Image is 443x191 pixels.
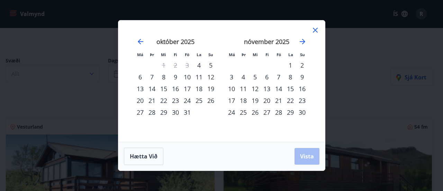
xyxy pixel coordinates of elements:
[170,95,181,106] td: Choose fimmtudagur, 23. október 2025 as your check-in date. It’s available.
[181,59,193,71] td: Not available. föstudagur, 3. október 2025
[181,83,193,95] td: Choose föstudagur, 17. október 2025 as your check-in date. It’s available.
[300,52,305,57] small: Su
[284,83,296,95] div: 15
[284,59,296,71] div: 1
[226,106,237,118] div: 24
[208,52,213,57] small: Su
[273,106,284,118] div: 28
[136,37,145,46] div: Move backward to switch to the previous month.
[273,83,284,95] div: 14
[284,59,296,71] td: Choose laugardagur, 1. nóvember 2025 as your check-in date. It’s available.
[296,59,308,71] td: Choose sunnudagur, 2. nóvember 2025 as your check-in date. It’s available.
[261,71,273,83] td: Choose fimmtudagur, 6. nóvember 2025 as your check-in date. It’s available.
[193,71,205,83] div: 11
[146,71,158,83] td: Choose þriðjudagur, 7. október 2025 as your check-in date. It’s available.
[158,83,170,95] div: 15
[273,106,284,118] td: Choose föstudagur, 28. nóvember 2025 as your check-in date. It’s available.
[226,95,237,106] td: Choose mánudagur, 17. nóvember 2025 as your check-in date. It’s available.
[181,83,193,95] div: 17
[205,59,217,71] td: Choose sunnudagur, 5. október 2025 as your check-in date. It’s available.
[284,95,296,106] td: Choose laugardagur, 22. nóvember 2025 as your check-in date. It’s available.
[226,71,237,83] td: Choose mánudagur, 3. nóvember 2025 as your check-in date. It’s available.
[130,153,157,160] span: Hætta við
[146,106,158,118] div: 28
[124,148,163,165] button: Hætta við
[158,71,170,83] div: 8
[134,106,146,118] div: 27
[249,95,261,106] div: 19
[249,71,261,83] td: Choose miðvikudagur, 5. nóvember 2025 as your check-in date. It’s available.
[237,95,249,106] div: 18
[237,83,249,95] div: 11
[249,95,261,106] td: Choose miðvikudagur, 19. nóvember 2025 as your check-in date. It’s available.
[249,106,261,118] td: Choose miðvikudagur, 26. nóvember 2025 as your check-in date. It’s available.
[150,52,154,57] small: Þr
[261,83,273,95] td: Choose fimmtudagur, 13. nóvember 2025 as your check-in date. It’s available.
[181,71,193,83] td: Choose föstudagur, 10. október 2025 as your check-in date. It’s available.
[296,95,308,106] td: Choose sunnudagur, 23. nóvember 2025 as your check-in date. It’s available.
[273,83,284,95] td: Choose föstudagur, 14. nóvember 2025 as your check-in date. It’s available.
[237,83,249,95] td: Choose þriðjudagur, 11. nóvember 2025 as your check-in date. It’s available.
[237,95,249,106] td: Choose þriðjudagur, 18. nóvember 2025 as your check-in date. It’s available.
[185,52,189,57] small: Fö
[146,106,158,118] td: Choose þriðjudagur, 28. október 2025 as your check-in date. It’s available.
[244,37,289,46] strong: nóvember 2025
[229,52,235,57] small: Má
[134,106,146,118] td: Choose mánudagur, 27. október 2025 as your check-in date. It’s available.
[156,37,195,46] strong: október 2025
[261,106,273,118] td: Choose fimmtudagur, 27. nóvember 2025 as your check-in date. It’s available.
[261,71,273,83] div: 6
[127,29,317,133] div: Calendar
[158,59,170,71] td: Not available. miðvikudagur, 1. október 2025
[296,59,308,71] div: 2
[170,71,181,83] td: Choose fimmtudagur, 9. október 2025 as your check-in date. It’s available.
[170,71,181,83] div: 9
[205,95,217,106] td: Choose sunnudagur, 26. október 2025 as your check-in date. It’s available.
[193,83,205,95] div: 18
[296,106,308,118] td: Choose sunnudagur, 30. nóvember 2025 as your check-in date. It’s available.
[242,52,246,57] small: Þr
[170,83,181,95] td: Choose fimmtudagur, 16. október 2025 as your check-in date. It’s available.
[137,52,143,57] small: Má
[273,95,284,106] div: 21
[226,106,237,118] td: Choose mánudagur, 24. nóvember 2025 as your check-in date. It’s available.
[174,52,177,57] small: Fi
[249,83,261,95] td: Choose miðvikudagur, 12. nóvember 2025 as your check-in date. It’s available.
[249,83,261,95] div: 12
[134,95,146,106] td: Choose mánudagur, 20. október 2025 as your check-in date. It’s available.
[237,71,249,83] td: Choose þriðjudagur, 4. nóvember 2025 as your check-in date. It’s available.
[288,52,293,57] small: La
[146,71,158,83] div: 7
[296,106,308,118] div: 30
[193,59,205,71] td: Choose laugardagur, 4. október 2025 as your check-in date. It’s available.
[181,71,193,83] div: 10
[134,95,146,106] div: 20
[284,95,296,106] div: 22
[158,83,170,95] td: Choose miðvikudagur, 15. október 2025 as your check-in date. It’s available.
[205,71,217,83] div: 12
[193,71,205,83] td: Choose laugardagur, 11. október 2025 as your check-in date. It’s available.
[277,52,281,57] small: Fö
[284,71,296,83] div: 8
[273,71,284,83] div: 7
[158,71,170,83] td: Choose miðvikudagur, 8. október 2025 as your check-in date. It’s available.
[296,71,308,83] div: 9
[261,95,273,106] div: 20
[261,106,273,118] div: 27
[193,95,205,106] div: 25
[161,52,166,57] small: Mi
[296,71,308,83] td: Choose sunnudagur, 9. nóvember 2025 as your check-in date. It’s available.
[226,71,237,83] div: 3
[193,83,205,95] td: Choose laugardagur, 18. október 2025 as your check-in date. It’s available.
[205,71,217,83] td: Choose sunnudagur, 12. október 2025 as your check-in date. It’s available.
[146,95,158,106] div: 21
[205,83,217,95] td: Choose sunnudagur, 19. október 2025 as your check-in date. It’s available.
[261,95,273,106] td: Choose fimmtudagur, 20. nóvember 2025 as your check-in date. It’s available.
[205,95,217,106] div: 26
[284,106,296,118] div: 29
[237,71,249,83] div: 4
[284,71,296,83] td: Choose laugardagur, 8. nóvember 2025 as your check-in date. It’s available.
[134,71,146,83] div: 6
[134,83,146,95] td: Choose mánudagur, 13. október 2025 as your check-in date. It’s available.
[205,59,217,71] div: 5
